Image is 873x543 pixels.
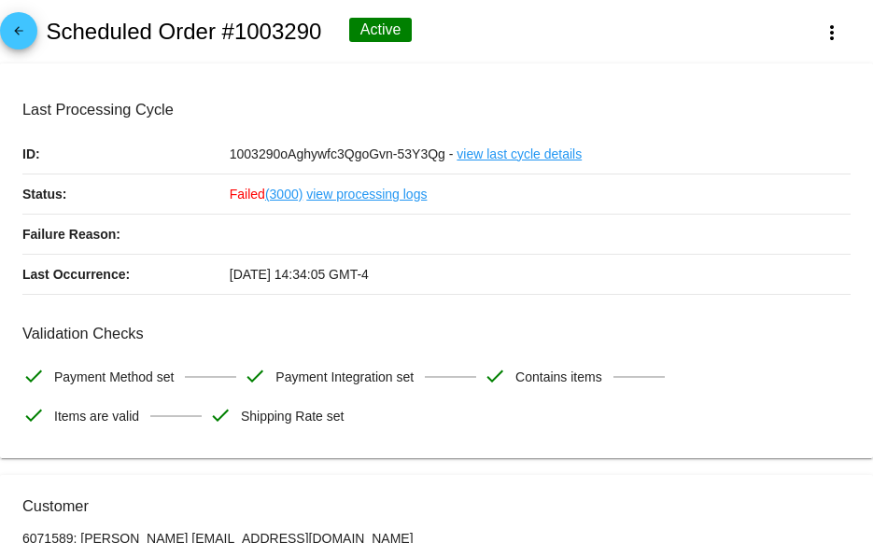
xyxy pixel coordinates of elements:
mat-icon: check [209,404,232,426]
h3: Last Processing Cycle [22,101,851,118]
h3: Validation Checks [22,325,851,342]
a: view processing logs [306,174,427,214]
span: Shipping Rate set [241,397,345,436]
span: Payment Method set [54,357,174,397]
span: Payment Integration set [275,357,414,397]
h2: Scheduled Order #1003290 [46,19,321,45]
p: Failure Reason: [22,215,230,254]
span: Contains items [515,357,602,397]
span: Failed [230,187,303,202]
a: view last cycle details [457,134,582,174]
mat-icon: more_vert [821,21,843,44]
p: Last Occurrence: [22,255,230,294]
span: Items are valid [54,397,139,436]
mat-icon: check [22,404,45,426]
mat-icon: arrow_back [7,24,30,47]
mat-icon: check [484,365,506,387]
a: (3000) [265,174,303,214]
p: ID: [22,134,230,174]
mat-icon: check [244,365,266,387]
p: Status: [22,174,230,214]
span: 1003290oAghywfc3QgoGvn-53Y3Qg - [230,146,454,161]
h3: Customer [22,497,851,515]
span: [DATE] 14:34:05 GMT-4 [230,267,369,282]
mat-icon: check [22,365,45,387]
div: Active [349,18,413,42]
